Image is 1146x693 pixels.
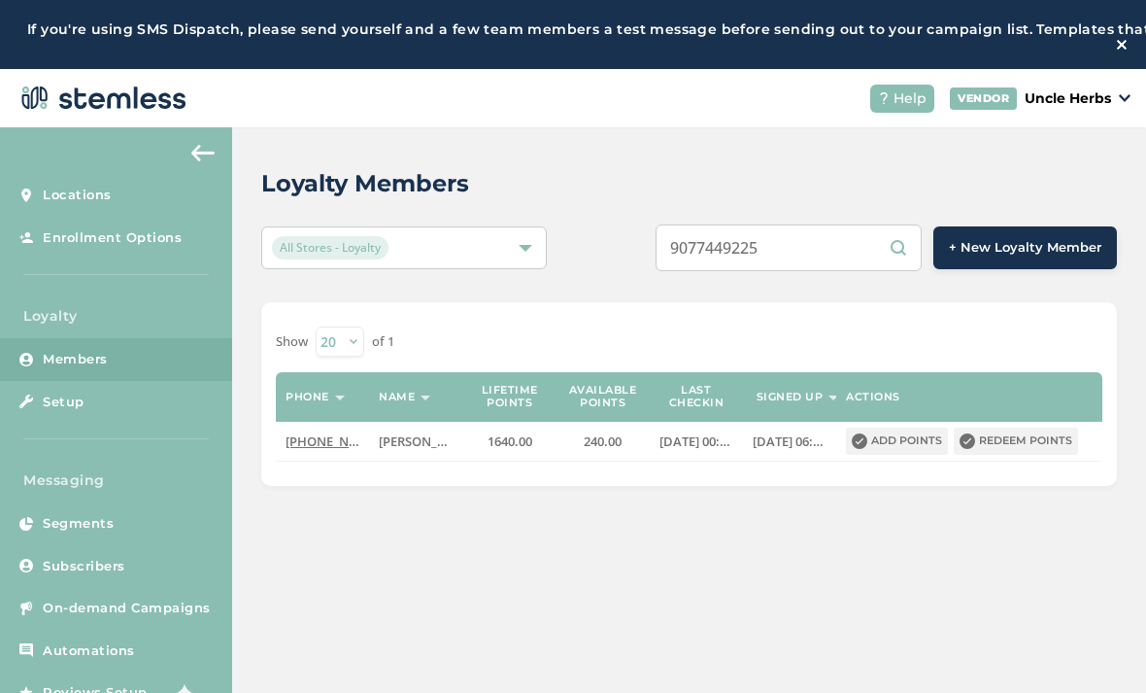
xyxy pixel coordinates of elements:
[950,87,1017,110] div: VENDOR
[1119,94,1130,102] img: icon_down-arrow-small-66adaf34.svg
[659,384,733,409] label: Last checkin
[43,350,108,369] span: Members
[846,428,948,455] button: Add points
[656,225,922,271] input: Search
[753,433,844,450] span: [DATE] 06:23:46
[372,332,394,352] label: of 1
[43,186,112,205] span: Locations
[1025,88,1111,109] p: Uncle Herbs
[757,391,824,403] label: Signed up
[379,433,453,450] label: Duane R
[828,396,838,400] img: icon-sort-1e1d7615.svg
[878,92,890,104] img: icon-help-white-03924b79.svg
[1049,600,1146,693] iframe: Chat Widget
[753,433,826,450] label: 2024-04-08 06:23:46
[43,393,84,412] span: Setup
[191,145,215,160] img: icon-arrow-back-accent-c549486e.svg
[659,433,733,450] label: 2025-07-25 00:30:20
[261,166,469,201] h2: Loyalty Members
[43,599,211,618] span: On-demand Campaigns
[893,88,927,109] span: Help
[584,433,622,450] span: 240.00
[43,514,114,534] span: Segments
[949,238,1101,258] span: + New Loyalty Member
[379,433,478,450] span: [PERSON_NAME]
[421,396,430,400] img: icon-sort-1e1d7615.svg
[1117,40,1127,50] img: icon-close-white-1ed751a3.svg
[43,557,125,576] span: Subscribers
[335,396,345,400] img: icon-sort-1e1d7615.svg
[286,391,329,403] label: Phone
[43,641,135,661] span: Automations
[286,433,397,450] span: [PHONE_NUMBER]
[43,228,182,248] span: Enrollment Options
[379,391,415,403] label: Name
[472,384,546,409] label: Lifetime points
[276,332,308,352] label: Show
[286,433,359,450] label: (907) 744-9225
[472,433,546,450] label: 1640.00
[272,236,388,260] span: All Stores - Loyalty
[566,433,640,450] label: 240.00
[488,433,532,450] span: 1640.00
[954,428,1078,455] button: Redeem points
[16,79,186,118] img: logo-dark-0685b13c.svg
[933,226,1117,269] button: + New Loyalty Member
[566,384,640,409] label: Available points
[659,433,751,450] span: [DATE] 00:30:20
[836,372,1102,421] th: Actions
